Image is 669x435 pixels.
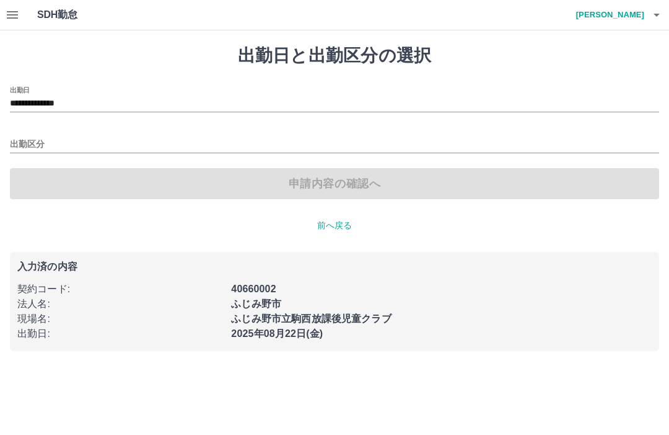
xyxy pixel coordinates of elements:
[10,85,30,94] label: 出勤日
[231,284,276,294] b: 40660002
[17,326,224,341] p: 出勤日 :
[17,312,224,326] p: 現場名 :
[10,219,659,232] p: 前へ戻る
[10,45,659,66] h1: 出勤日と出勤区分の選択
[17,297,224,312] p: 法人名 :
[231,313,391,324] b: ふじみ野市立駒西放課後児童クラブ
[17,262,652,272] p: 入力済の内容
[17,282,224,297] p: 契約コード :
[231,328,323,339] b: 2025年08月22日(金)
[231,298,281,309] b: ふじみ野市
